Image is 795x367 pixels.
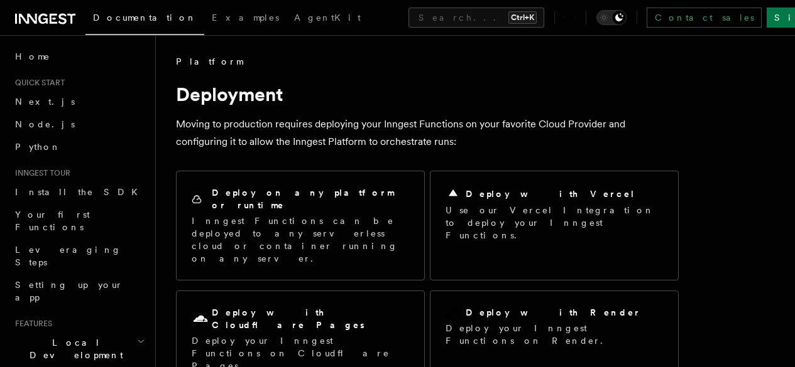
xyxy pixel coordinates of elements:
p: Moving to production requires deploying your Inngest Functions on your favorite Cloud Provider an... [176,115,679,151]
a: Examples [204,4,287,34]
a: AgentKit [287,4,368,34]
a: Documentation [85,4,204,35]
a: Deploy on any platform or runtimeInngest Functions can be deployed to any serverless cloud or con... [176,171,425,280]
span: Leveraging Steps [15,245,121,267]
h2: Deploy with Vercel [466,188,635,200]
kbd: Ctrl+K [508,11,537,24]
a: Deploy with VercelUse our Vercel Integration to deploy your Inngest Functions. [430,171,679,280]
span: Next.js [15,97,75,107]
span: Examples [212,13,279,23]
p: Inngest Functions can be deployed to any serverless cloud or container running on any server. [192,215,409,265]
a: Contact sales [647,8,762,28]
button: Local Development [10,331,148,366]
a: Home [10,45,148,68]
a: Next.js [10,90,148,113]
a: Your first Functions [10,203,148,238]
span: Your first Functions [15,210,90,232]
button: Toggle dark mode [596,10,627,25]
span: Python [15,142,61,152]
a: Node.js [10,113,148,136]
span: Platform [176,55,243,68]
button: Search...Ctrl+K [408,8,544,28]
p: Use our Vercel Integration to deploy your Inngest Functions. [446,204,663,242]
span: Documentation [93,13,197,23]
p: Deploy your Inngest Functions on Render. [446,322,663,347]
a: Python [10,136,148,158]
h2: Deploy on any platform or runtime [212,186,409,211]
a: Setting up your app [10,274,148,309]
a: Leveraging Steps [10,238,148,274]
span: Node.js [15,119,75,129]
span: AgentKit [294,13,361,23]
span: Inngest tour [10,168,70,178]
h2: Deploy with Render [466,306,641,319]
span: Setting up your app [15,280,123,302]
span: Home [15,50,50,63]
span: Quick start [10,78,65,88]
span: Features [10,319,52,329]
h1: Deployment [176,83,679,105]
h2: Deploy with Cloudflare Pages [212,306,409,331]
svg: Cloudflare [192,311,209,328]
span: Install the SDK [15,187,145,197]
a: Install the SDK [10,181,148,203]
span: Local Development [10,336,137,361]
